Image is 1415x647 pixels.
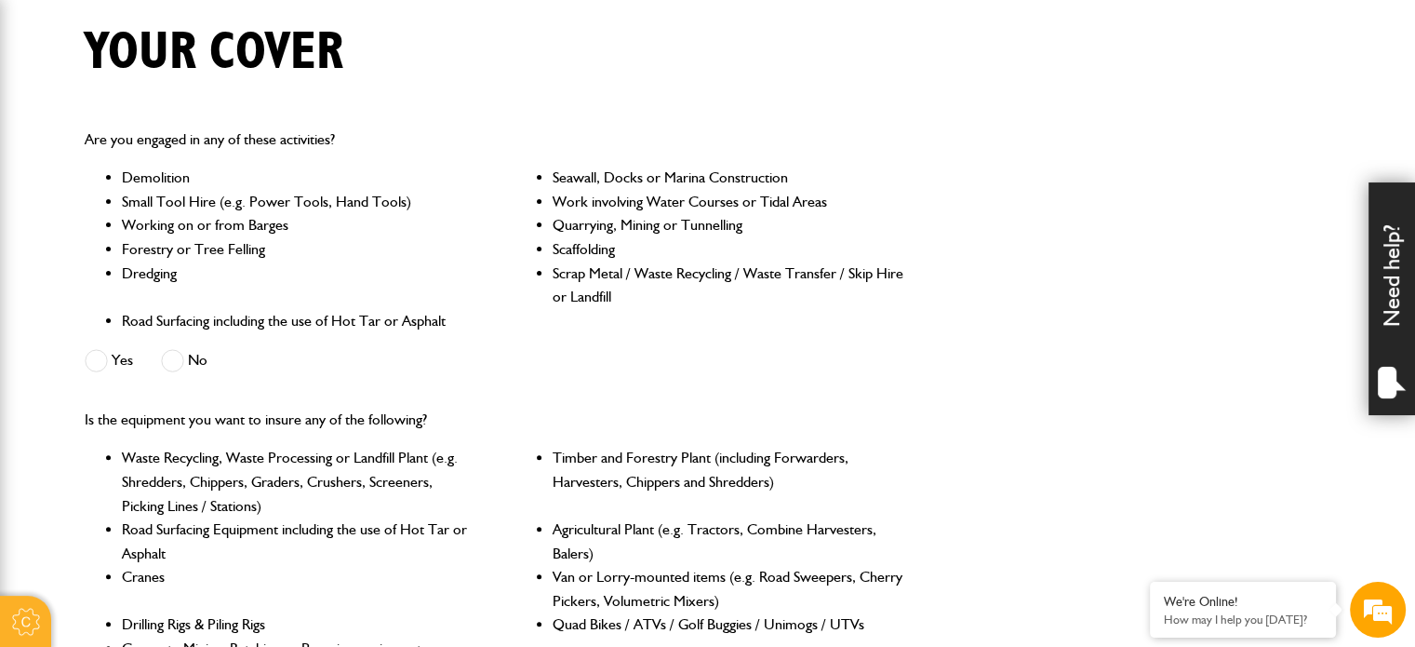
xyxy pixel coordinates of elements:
li: Demolition [122,166,474,190]
label: No [161,349,207,372]
li: Working on or from Barges [122,213,474,237]
li: Drilling Rigs & Piling Rigs [122,613,474,637]
li: Van or Lorry-mounted items (e.g. Road Sweepers, Cherry Pickers, Volumetric Mixers) [553,565,905,613]
li: Road Surfacing including the use of Hot Tar or Asphalt [122,309,474,333]
p: Are you engaged in any of these activities? [85,128,906,152]
h1: Your cover [85,21,343,84]
li: Quarrying, Mining or Tunnelling [553,213,905,237]
li: Cranes [122,565,474,613]
p: How may I help you today? [1164,613,1322,627]
div: We're Online! [1164,594,1322,610]
li: Waste Recycling, Waste Processing or Landfill Plant (e.g. Shredders, Chippers, Graders, Crushers,... [122,446,474,518]
li: Work involving Water Courses or Tidal Areas [553,190,905,214]
li: Road Surfacing Equipment including the use of Hot Tar or Asphalt [122,518,474,565]
li: Dredging [122,262,474,309]
div: Need help? [1368,182,1415,415]
li: Quad Bikes / ATVs / Golf Buggies / Unimogs / UTVs [553,613,905,637]
li: Forestry or Tree Felling [122,237,474,262]
li: Scaffolding [553,237,905,262]
li: Scrap Metal / Waste Recycling / Waste Transfer / Skip Hire or Landfill [553,262,905,309]
li: Timber and Forestry Plant (including Forwarders, Harvesters, Chippers and Shredders) [553,446,905,518]
label: Yes [85,349,133,372]
li: Agricultural Plant (e.g. Tractors, Combine Harvesters, Balers) [553,518,905,565]
li: Seawall, Docks or Marina Construction [553,166,905,190]
li: Small Tool Hire (e.g. Power Tools, Hand Tools) [122,190,474,214]
p: Is the equipment you want to insure any of the following? [85,408,906,432]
